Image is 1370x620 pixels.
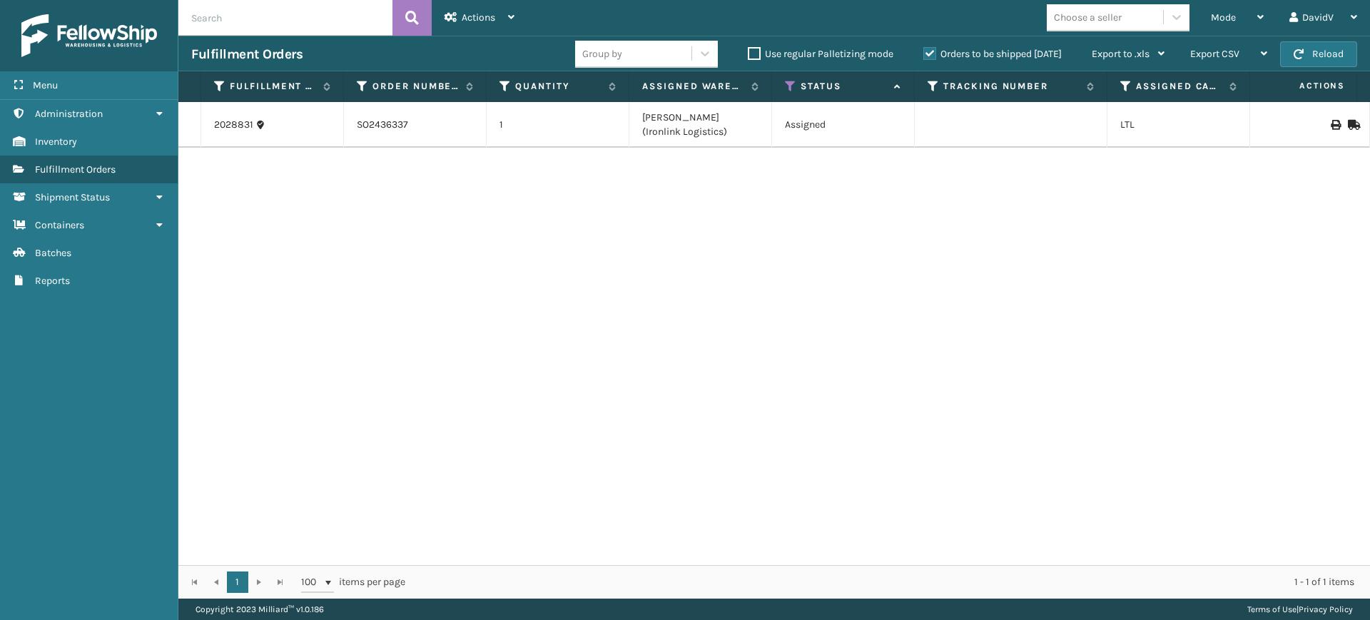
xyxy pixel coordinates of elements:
[1136,80,1222,93] label: Assigned Carrier Service
[1211,11,1236,24] span: Mode
[1299,604,1353,614] a: Privacy Policy
[1331,120,1339,130] i: Print BOL
[1280,41,1357,67] button: Reload
[35,163,116,176] span: Fulfillment Orders
[33,79,58,91] span: Menu
[772,102,915,148] td: Assigned
[214,118,253,132] a: 2028831
[943,80,1080,93] label: Tracking Number
[1254,74,1354,98] span: Actions
[487,102,629,148] td: 1
[1348,120,1356,130] i: Mark as Shipped
[301,571,405,593] span: items per page
[748,48,893,60] label: Use regular Palletizing mode
[227,571,248,593] a: 1
[462,11,495,24] span: Actions
[35,108,103,120] span: Administration
[923,48,1062,60] label: Orders to be shipped [DATE]
[1247,604,1297,614] a: Terms of Use
[629,102,772,148] td: [PERSON_NAME] (Ironlink Logistics)
[1247,599,1353,620] div: |
[1092,48,1150,60] span: Export to .xls
[35,136,77,148] span: Inventory
[372,80,459,93] label: Order Number
[196,599,324,620] p: Copyright 2023 Milliard™ v 1.0.186
[35,191,110,203] span: Shipment Status
[582,46,622,61] div: Group by
[1054,10,1122,25] div: Choose a seller
[301,575,323,589] span: 100
[35,275,70,287] span: Reports
[230,80,316,93] label: Fulfillment Order Id
[35,219,84,231] span: Containers
[642,80,744,93] label: Assigned Warehouse
[344,102,487,148] td: SO2436337
[515,80,602,93] label: Quantity
[35,247,71,259] span: Batches
[1190,48,1239,60] span: Export CSV
[1107,102,1250,148] td: LTL
[425,575,1354,589] div: 1 - 1 of 1 items
[191,46,303,63] h3: Fulfillment Orders
[801,80,887,93] label: Status
[21,14,157,57] img: logo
